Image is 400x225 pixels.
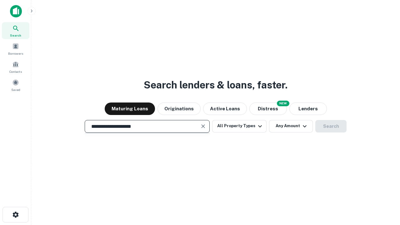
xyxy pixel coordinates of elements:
a: Borrowers [2,40,29,57]
img: capitalize-icon.png [10,5,22,17]
button: Lenders [289,102,327,115]
a: Contacts [2,58,29,75]
a: Search [2,22,29,39]
button: All Property Types [212,120,267,132]
button: Maturing Loans [105,102,155,115]
button: Active Loans [203,102,247,115]
h3: Search lenders & loans, faster. [144,77,287,92]
button: Originations [157,102,201,115]
span: Saved [11,87,20,92]
button: Search distressed loans with lien and other non-mortgage details. [249,102,287,115]
button: Clear [199,122,207,131]
span: Contacts [9,69,22,74]
a: Saved [2,77,29,93]
iframe: Chat Widget [369,175,400,205]
div: NEW [277,101,289,106]
span: Borrowers [8,51,23,56]
span: Search [10,33,21,38]
button: Any Amount [269,120,313,132]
